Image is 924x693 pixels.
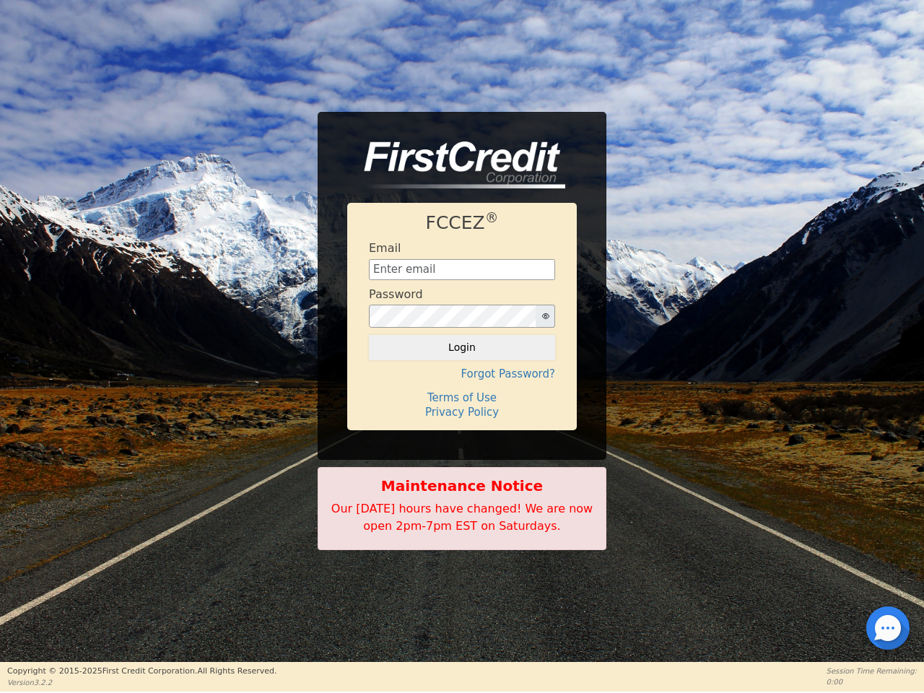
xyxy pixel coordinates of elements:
[369,391,555,404] h4: Terms of Use
[7,666,276,678] p: Copyright © 2015- 2025 First Credit Corporation.
[369,406,555,419] h4: Privacy Policy
[369,259,555,281] input: Enter email
[326,475,598,497] b: Maintenance Notice
[347,141,565,189] img: logo-CMu_cnol.png
[827,666,917,676] p: Session Time Remaining:
[369,287,423,301] h4: Password
[197,666,276,676] span: All Rights Reserved.
[369,305,536,328] input: password
[7,677,276,688] p: Version 3.2.2
[369,367,555,380] h4: Forgot Password?
[369,212,555,234] h1: FCCEZ
[485,210,499,225] sup: ®
[369,241,401,255] h4: Email
[331,502,593,533] span: Our [DATE] hours have changed! We are now open 2pm-7pm EST on Saturdays.
[827,676,917,687] p: 0:00
[369,335,555,359] button: Login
